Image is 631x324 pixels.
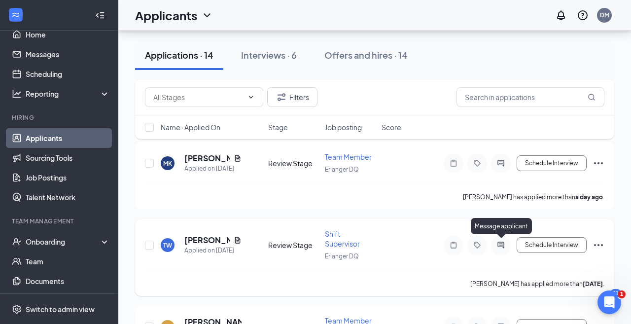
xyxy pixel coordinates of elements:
h5: [PERSON_NAME] [184,235,230,246]
div: Message applicant [471,218,532,234]
div: Review Stage [268,240,319,250]
a: Surveys [26,291,110,311]
div: Onboarding [26,237,102,247]
button: Schedule Interview [517,155,587,171]
svg: UserCheck [12,237,22,247]
svg: ActiveChat [495,241,507,249]
a: Messages [26,44,110,64]
span: Erlanger DQ [325,166,359,173]
a: Applicants [26,128,110,148]
a: Talent Network [26,187,110,207]
svg: ActiveChat [495,159,507,167]
svg: Tag [471,159,483,167]
div: Offers and hires · 14 [324,49,408,61]
svg: ChevronDown [201,9,213,21]
iframe: Intercom live chat [597,290,621,314]
b: [DATE] [583,280,603,288]
span: Stage [268,122,288,132]
svg: Analysis [12,89,22,99]
svg: Document [234,154,242,162]
b: a day ago [575,193,603,201]
div: Switch to admin view [26,304,95,314]
svg: Ellipses [593,157,604,169]
div: DM [600,11,609,19]
svg: Ellipses [593,239,604,251]
svg: Settings [12,304,22,314]
span: Name · Applied On [161,122,220,132]
div: Applied on [DATE] [184,164,242,174]
div: Hiring [12,113,108,122]
a: Sourcing Tools [26,148,110,168]
button: Schedule Interview [517,237,587,253]
button: Filter Filters [267,87,317,107]
svg: WorkstreamLogo [11,10,21,20]
svg: Document [234,236,242,244]
span: Erlanger DQ [325,252,359,260]
div: Applied on [DATE] [184,246,242,255]
svg: QuestionInfo [577,9,589,21]
div: Applications · 14 [145,49,213,61]
div: MK [163,159,172,168]
svg: Tag [471,241,483,249]
span: Score [382,122,401,132]
h5: [PERSON_NAME] [184,153,230,164]
svg: Notifications [555,9,567,21]
span: 1 [618,290,626,298]
a: Documents [26,271,110,291]
input: All Stages [153,92,243,103]
div: Interviews · 6 [241,49,297,61]
h1: Applicants [135,7,197,24]
input: Search in applications [456,87,604,107]
div: Reporting [26,89,110,99]
svg: ChevronDown [247,93,255,101]
span: Shift Supervisor [325,229,360,248]
span: Team Member [325,152,372,161]
a: Scheduling [26,64,110,84]
div: Team Management [12,217,108,225]
span: Job posting [325,122,362,132]
p: [PERSON_NAME] has applied more than . [463,193,604,201]
div: 31 [610,289,621,297]
a: Team [26,252,110,271]
a: Job Postings [26,168,110,187]
a: Home [26,25,110,44]
div: Review Stage [268,158,319,168]
svg: Note [448,241,459,249]
div: TW [163,241,172,250]
svg: Note [448,159,459,167]
svg: Collapse [95,10,105,20]
svg: MagnifyingGlass [588,93,596,101]
svg: Filter [276,91,287,103]
p: [PERSON_NAME] has applied more than . [470,280,604,288]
